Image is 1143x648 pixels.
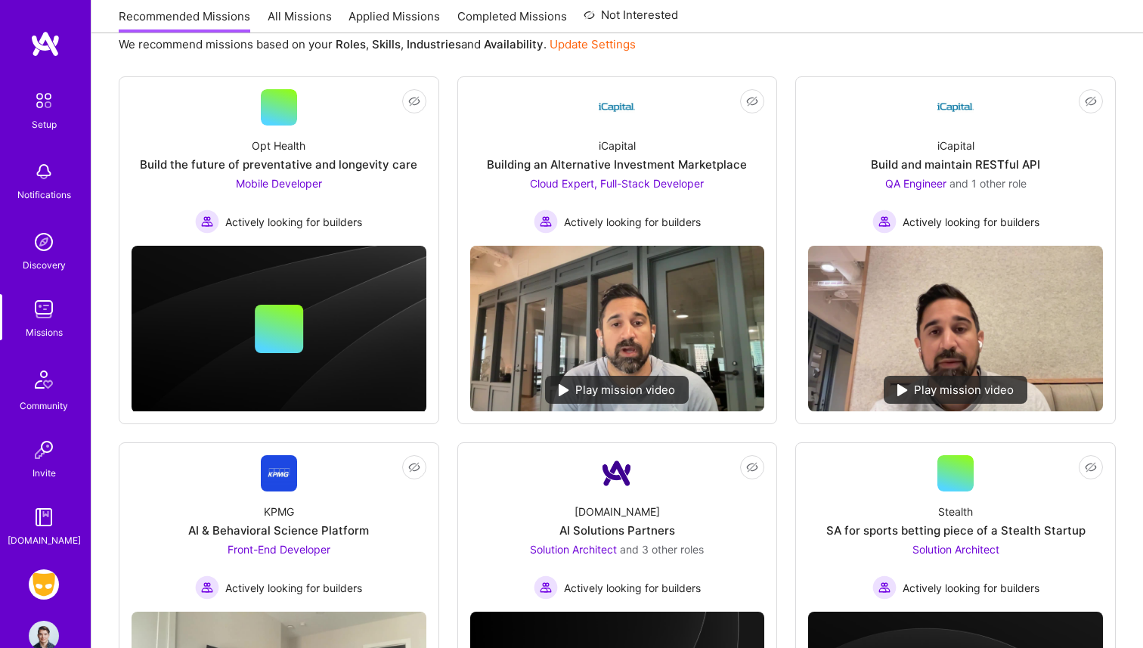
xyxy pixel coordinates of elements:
[132,89,426,234] a: Opt HealthBuild the future of preventative and longevity careMobile Developer Actively looking fo...
[264,504,294,519] div: KPMG
[29,157,59,187] img: bell
[564,214,701,230] span: Actively looking for builders
[484,37,544,51] b: Availability
[872,209,897,234] img: Actively looking for builders
[119,8,250,33] a: Recommended Missions
[912,543,999,556] span: Solution Architect
[808,246,1103,411] img: No Mission
[599,138,636,153] div: iCapital
[808,455,1103,600] a: StealthSA for sports betting piece of a Stealth StartupSolution Architect Actively looking for bu...
[545,376,689,404] div: Play mission video
[25,569,63,600] a: Grindr: Mobile + BE + Cloud
[599,89,635,126] img: Company Logo
[225,580,362,596] span: Actively looking for builders
[872,575,897,600] img: Actively looking for builders
[487,157,747,172] div: Building an Alternative Investment Marketplace
[826,522,1086,538] div: SA for sports betting piece of a Stealth Startup
[8,532,81,548] div: [DOMAIN_NAME]
[236,177,322,190] span: Mobile Developer
[470,246,765,411] img: No Mission
[195,209,219,234] img: Actively looking for builders
[470,455,765,600] a: Company Logo[DOMAIN_NAME]AI Solutions PartnersSolution Architect and 3 other rolesActively lookin...
[938,504,973,519] div: Stealth
[903,214,1039,230] span: Actively looking for builders
[119,36,636,52] p: We recommend missions based on your , , and .
[33,465,56,481] div: Invite
[884,376,1027,404] div: Play mission video
[937,138,974,153] div: iCapital
[28,85,60,116] img: setup
[372,37,401,51] b: Skills
[408,95,420,107] i: icon EyeClosed
[252,138,305,153] div: Opt Health
[534,209,558,234] img: Actively looking for builders
[559,384,569,396] img: play
[188,522,369,538] div: AI & Behavioral Science Platform
[746,95,758,107] i: icon EyeClosed
[29,435,59,465] img: Invite
[599,455,635,491] img: Company Logo
[457,8,567,33] a: Completed Missions
[1085,95,1097,107] i: icon EyeClosed
[140,157,417,172] div: Build the future of preventative and longevity care
[746,461,758,473] i: icon EyeClosed
[225,214,362,230] span: Actively looking for builders
[534,575,558,600] img: Actively looking for builders
[564,580,701,596] span: Actively looking for builders
[30,30,60,57] img: logo
[228,543,330,556] span: Front-End Developer
[132,455,426,600] a: Company LogoKPMGAI & Behavioral Science PlatformFront-End Developer Actively looking for builders...
[261,455,297,491] img: Company Logo
[32,116,57,132] div: Setup
[408,461,420,473] i: icon EyeClosed
[530,543,617,556] span: Solution Architect
[20,398,68,414] div: Community
[132,246,426,412] img: cover
[949,177,1027,190] span: and 1 other role
[29,569,59,600] img: Grindr: Mobile + BE + Cloud
[903,580,1039,596] span: Actively looking for builders
[348,8,440,33] a: Applied Missions
[268,8,332,33] a: All Missions
[26,361,62,398] img: Community
[620,543,704,556] span: and 3 other roles
[584,6,678,33] a: Not Interested
[575,504,660,519] div: [DOMAIN_NAME]
[23,257,66,273] div: Discovery
[550,37,636,51] a: Update Settings
[1085,461,1097,473] i: icon EyeClosed
[897,384,908,396] img: play
[559,522,675,538] div: AI Solutions Partners
[470,89,765,234] a: Company LogoiCapitalBuilding an Alternative Investment MarketplaceCloud Expert, Full-Stack Develo...
[29,502,59,532] img: guide book
[29,294,59,324] img: teamwork
[26,324,63,340] div: Missions
[808,89,1103,234] a: Company LogoiCapitalBuild and maintain RESTful APIQA Engineer and 1 other roleActively looking fo...
[17,187,71,203] div: Notifications
[937,89,974,126] img: Company Logo
[195,575,219,600] img: Actively looking for builders
[885,177,946,190] span: QA Engineer
[336,37,366,51] b: Roles
[530,177,704,190] span: Cloud Expert, Full-Stack Developer
[29,227,59,257] img: discovery
[407,37,461,51] b: Industries
[871,157,1040,172] div: Build and maintain RESTful API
